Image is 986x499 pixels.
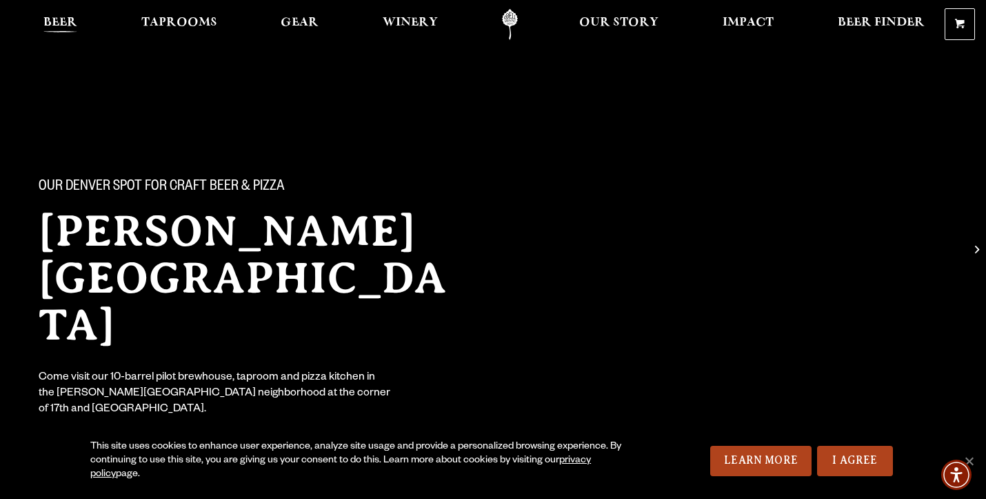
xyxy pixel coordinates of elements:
[829,9,934,40] a: Beer Finder
[281,17,319,28] span: Gear
[132,9,226,40] a: Taprooms
[484,9,536,40] a: Odell Home
[39,179,285,197] span: Our Denver spot for craft beer & pizza
[90,440,641,482] div: This site uses cookies to enhance user experience, analyze site usage and provide a personalized ...
[723,17,774,28] span: Impact
[39,208,469,349] h2: [PERSON_NAME][GEOGRAPHIC_DATA]
[817,446,893,476] a: I Agree
[383,17,438,28] span: Winery
[272,9,328,40] a: Gear
[941,460,972,490] div: Accessibility Menu
[714,9,783,40] a: Impact
[34,9,86,40] a: Beer
[838,17,925,28] span: Beer Finder
[710,446,812,476] a: Learn More
[39,371,392,418] div: Come visit our 10-barrel pilot brewhouse, taproom and pizza kitchen in the [PERSON_NAME][GEOGRAPH...
[374,9,447,40] a: Winery
[579,17,658,28] span: Our Story
[141,17,217,28] span: Taprooms
[570,9,667,40] a: Our Story
[43,17,77,28] span: Beer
